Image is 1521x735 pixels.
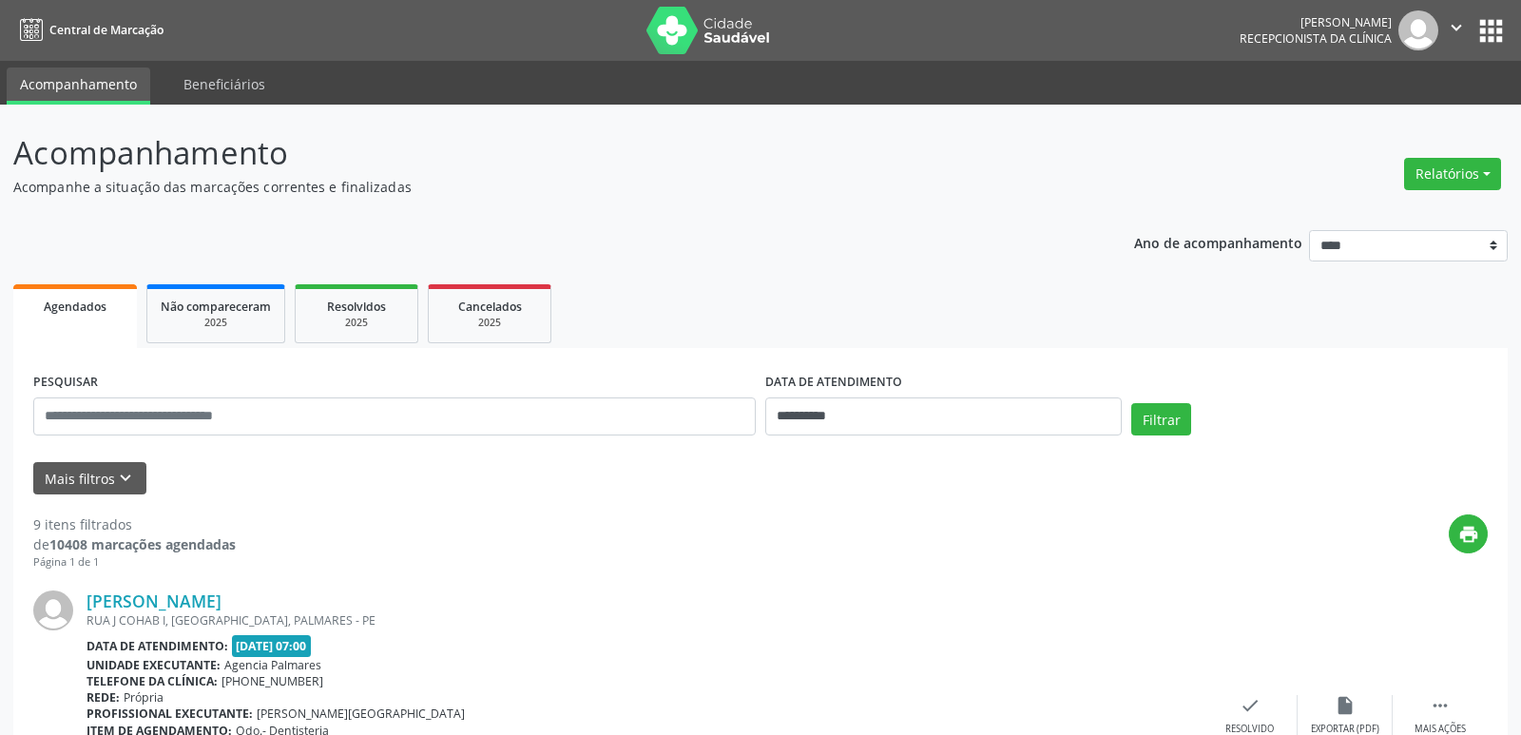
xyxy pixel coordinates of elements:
[87,657,221,673] b: Unidade executante:
[309,316,404,330] div: 2025
[1438,10,1474,50] button: 
[1449,514,1488,553] button: print
[33,554,236,571] div: Página 1 de 1
[458,299,522,315] span: Cancelados
[1430,695,1451,716] i: 
[232,635,312,657] span: [DATE] 07:00
[1240,695,1261,716] i: check
[224,657,321,673] span: Agencia Palmares
[1446,17,1467,38] i: 
[33,462,146,495] button: Mais filtroskeyboard_arrow_down
[13,177,1059,197] p: Acompanhe a situação das marcações correntes e finalizadas
[1134,230,1302,254] p: Ano de acompanhamento
[87,689,120,706] b: Rede:
[44,299,106,315] span: Agendados
[115,468,136,489] i: keyboard_arrow_down
[1458,524,1479,545] i: print
[87,706,253,722] b: Profissional executante:
[161,316,271,330] div: 2025
[87,673,218,689] b: Telefone da clínica:
[1404,158,1501,190] button: Relatórios
[765,368,902,397] label: DATA DE ATENDIMENTO
[1240,30,1392,47] span: Recepcionista da clínica
[221,673,323,689] span: [PHONE_NUMBER]
[1398,10,1438,50] img: img
[257,706,465,722] span: [PERSON_NAME][GEOGRAPHIC_DATA]
[13,129,1059,177] p: Acompanhamento
[49,22,164,38] span: Central de Marcação
[7,68,150,105] a: Acompanhamento
[49,535,236,553] strong: 10408 marcações agendadas
[124,689,164,706] span: Própria
[1474,14,1508,48] button: apps
[442,316,537,330] div: 2025
[87,612,1203,629] div: RUA J COHAB I, [GEOGRAPHIC_DATA], PALMARES - PE
[87,590,221,611] a: [PERSON_NAME]
[1240,14,1392,30] div: [PERSON_NAME]
[33,368,98,397] label: PESQUISAR
[1131,403,1191,435] button: Filtrar
[33,534,236,554] div: de
[13,14,164,46] a: Central de Marcação
[170,68,279,101] a: Beneficiários
[33,590,73,630] img: img
[327,299,386,315] span: Resolvidos
[161,299,271,315] span: Não compareceram
[87,638,228,654] b: Data de atendimento:
[33,514,236,534] div: 9 itens filtrados
[1335,695,1356,716] i: insert_drive_file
